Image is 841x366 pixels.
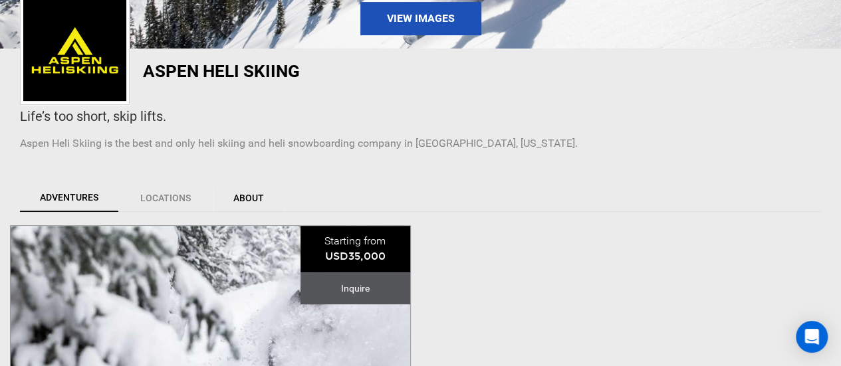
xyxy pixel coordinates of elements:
a: View Images [360,2,481,35]
div: Life’s too short, skip lifts. [20,107,821,126]
h1: Aspen Heli Skiing [143,62,557,80]
a: Locations [120,184,211,212]
div: Open Intercom Messenger [796,321,828,353]
a: Adventures [20,184,118,212]
a: About [213,184,285,212]
p: Aspen Heli Skiing is the best and only heli skiing and heli snowboarding company in [GEOGRAPHIC_D... [20,136,821,151]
